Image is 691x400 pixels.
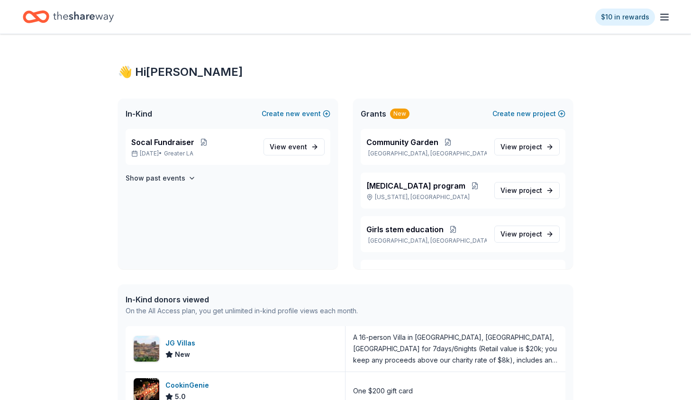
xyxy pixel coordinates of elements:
div: One $200 gift card [353,385,413,397]
span: [MEDICAL_DATA] program [366,180,465,191]
div: In-Kind donors viewed [126,294,358,305]
h4: Show past events [126,173,185,184]
div: 👋 Hi [PERSON_NAME] [118,64,573,80]
button: Createnewevent [262,108,330,119]
span: event [288,143,307,151]
span: Greater LA [164,150,193,157]
span: View [500,141,542,153]
a: View event [264,138,325,155]
span: View [270,141,307,153]
span: After school program [366,267,447,279]
span: Girls stem education [366,224,444,235]
span: project [519,230,542,238]
a: $10 in rewards [595,9,655,26]
p: [GEOGRAPHIC_DATA], [GEOGRAPHIC_DATA] [366,237,487,245]
button: Createnewproject [492,108,565,119]
a: View project [494,138,560,155]
p: [US_STATE], [GEOGRAPHIC_DATA] [366,193,487,201]
p: [DATE] • [131,150,256,157]
a: View project [494,226,560,243]
button: Show past events [126,173,196,184]
a: View project [494,182,560,199]
div: On the All Access plan, you get unlimited in-kind profile views each month. [126,305,358,317]
span: View [500,228,542,240]
span: View [500,185,542,196]
span: Community Garden [366,136,438,148]
span: Socal Fundraiser [131,136,194,148]
span: Grants [361,108,386,119]
span: project [519,143,542,151]
p: [GEOGRAPHIC_DATA], [GEOGRAPHIC_DATA] [366,150,487,157]
div: A 16-person Villa in [GEOGRAPHIC_DATA], [GEOGRAPHIC_DATA], [GEOGRAPHIC_DATA] for 7days/6nights (R... [353,332,558,366]
span: In-Kind [126,108,152,119]
div: CookinGenie [165,380,213,391]
span: new [286,108,300,119]
a: Home [23,6,114,28]
span: new [517,108,531,119]
div: JG Villas [165,337,199,349]
span: project [519,186,542,194]
img: Image for JG Villas [134,336,159,362]
div: New [390,109,409,119]
span: New [175,349,190,360]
